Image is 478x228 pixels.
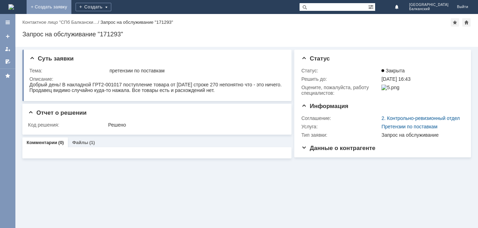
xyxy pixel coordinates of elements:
[27,140,57,145] a: Комментарии
[301,132,380,138] div: Тип заявки:
[301,115,380,121] div: Соглашение:
[29,68,108,73] div: Тема:
[381,85,399,90] img: 5.png
[76,3,111,11] div: Создать
[89,140,95,145] div: (1)
[301,103,348,109] span: Информация
[22,20,98,25] a: Контактное лицо "СПб Балкански…
[8,4,14,10] img: logo
[368,3,375,10] span: Расширенный поиск
[301,76,380,82] div: Решить до:
[58,140,64,145] div: (0)
[409,3,449,7] span: [GEOGRAPHIC_DATA]
[2,31,13,42] a: Создать заявку
[28,122,107,128] div: Код решения:
[2,43,13,55] a: Мои заявки
[301,85,380,96] div: Oцените, пожалуйста, работу специалистов:
[100,20,173,25] div: Запрос на обслуживание "171293"
[301,68,380,73] div: Статус:
[22,20,100,25] div: /
[72,140,88,145] a: Файлы
[108,122,282,128] div: Решено
[29,76,283,82] div: Описание:
[301,55,330,62] span: Статус
[29,55,73,62] span: Суть заявки
[28,109,86,116] span: Отчет о решении
[381,124,437,129] a: Претензии по поставкам
[301,124,380,129] div: Услуга:
[381,115,460,121] a: 2. Контрольно-ревизионный отдел
[451,18,459,27] div: Добавить в избранное
[381,68,405,73] span: Закрыта
[409,7,449,11] span: Балканский
[8,4,14,10] a: Перейти на домашнюю страницу
[381,76,410,82] span: [DATE] 16:43
[2,56,13,67] a: Мои согласования
[381,132,461,138] div: Запрос на обслуживание
[301,145,375,151] span: Данные о контрагенте
[22,31,471,38] div: Запрос на обслуживание "171293"
[110,68,282,73] div: претензии по поставкам
[462,18,471,27] div: Сделать домашней страницей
